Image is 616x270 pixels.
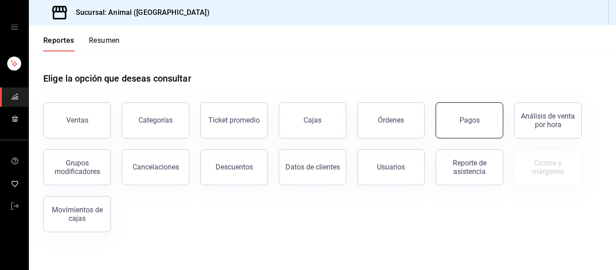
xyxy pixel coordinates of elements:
[69,7,210,18] h3: Sucursal: Animal ([GEOGRAPHIC_DATA])
[514,149,582,185] button: Contrata inventarios para ver este reporte
[49,159,105,176] div: Grupos modificadores
[436,102,503,138] button: Pagos
[43,102,111,138] button: Ventas
[285,163,340,171] div: Datos de clientes
[378,116,404,124] div: Órdenes
[460,116,480,124] div: Pagos
[43,36,120,51] div: navigation tabs
[43,196,111,232] button: Movimientos de cajas
[208,116,260,124] div: Ticket promedio
[11,23,18,31] button: open drawer
[357,102,425,138] button: Órdenes
[520,112,576,129] div: Análisis de venta por hora
[200,149,268,185] button: Descuentos
[216,163,253,171] div: Descuentos
[66,116,88,124] div: Ventas
[520,159,576,176] div: Costos y márgenes
[122,102,189,138] button: Categorías
[133,163,179,171] div: Cancelaciones
[441,159,497,176] div: Reporte de asistencia
[279,149,346,185] button: Datos de clientes
[377,163,405,171] div: Usuarios
[200,102,268,138] button: Ticket promedio
[357,149,425,185] button: Usuarios
[514,102,582,138] button: Análisis de venta por hora
[279,102,346,138] button: Cajas
[43,36,74,51] button: Reportes
[43,72,191,85] h1: Elige la opción que deseas consultar
[49,206,105,223] div: Movimientos de cajas
[122,149,189,185] button: Cancelaciones
[138,116,173,124] div: Categorías
[89,36,120,51] button: Resumen
[43,149,111,185] button: Grupos modificadores
[436,149,503,185] button: Reporte de asistencia
[303,116,322,124] div: Cajas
